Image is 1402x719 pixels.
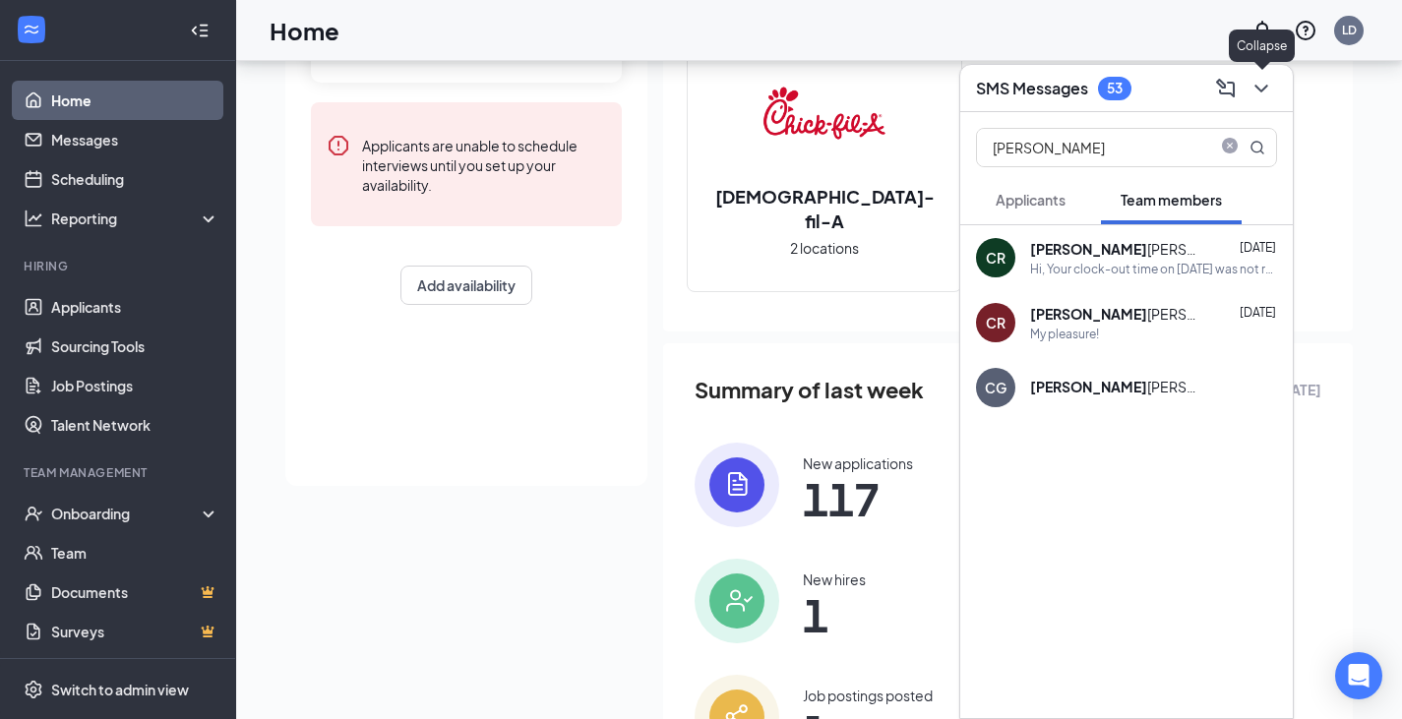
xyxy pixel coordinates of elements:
[51,680,189,699] div: Switch to admin view
[803,569,866,589] div: New hires
[1030,239,1207,259] div: [PERSON_NAME]
[1030,378,1147,395] b: [PERSON_NAME]
[1121,191,1222,209] span: Team members
[1250,77,1273,100] svg: ChevronDown
[1240,240,1276,255] span: [DATE]
[1342,22,1357,38] div: LD
[1240,305,1276,320] span: [DATE]
[362,134,606,195] div: Applicants are unable to schedule interviews until you set up your availability.
[1335,652,1382,699] div: Open Intercom Messenger
[51,405,219,445] a: Talent Network
[190,21,210,40] svg: Collapse
[803,597,866,632] span: 1
[51,120,219,159] a: Messages
[51,572,219,612] a: DocumentsCrown
[803,686,933,705] div: Job postings posted
[977,129,1210,166] input: Search team member
[1218,138,1242,157] span: close-circle
[51,159,219,199] a: Scheduling
[270,14,339,47] h1: Home
[803,453,913,473] div: New applications
[1030,326,1099,342] div: My pleasure!
[1210,73,1242,104] button: ComposeMessage
[1294,19,1317,42] svg: QuestionInfo
[695,559,779,643] img: icon
[1229,30,1295,62] div: Collapse
[695,373,924,407] span: Summary of last week
[22,20,41,39] svg: WorkstreamLogo
[790,237,859,259] span: 2 locations
[24,258,215,274] div: Hiring
[327,134,350,157] svg: Error
[985,378,1006,397] div: CG
[24,209,43,228] svg: Analysis
[51,366,219,405] a: Job Postings
[51,209,220,228] div: Reporting
[695,443,779,527] img: icon
[51,533,219,572] a: Team
[51,287,219,327] a: Applicants
[400,266,532,305] button: Add availability
[1250,140,1265,155] svg: MagnifyingGlass
[1218,138,1242,153] span: close-circle
[51,81,219,120] a: Home
[24,680,43,699] svg: Settings
[986,313,1006,332] div: CR
[1107,80,1123,96] div: 53
[996,191,1066,209] span: Applicants
[1250,19,1274,42] svg: Notifications
[986,248,1006,268] div: CR
[1214,77,1238,100] svg: ComposeMessage
[51,612,219,651] a: SurveysCrown
[803,481,913,516] span: 117
[24,504,43,523] svg: UserCheck
[24,464,215,481] div: Team Management
[51,504,203,523] div: Onboarding
[762,50,887,176] img: Chick-fil-A
[1030,377,1207,396] div: [PERSON_NAME]
[1246,73,1277,104] button: ChevronDown
[1030,261,1277,277] div: Hi, Your clock-out time on [DATE] was not recorded. Based on your schedule, we noted 10:30 pm as ...
[1030,304,1207,324] div: [PERSON_NAME]
[51,327,219,366] a: Sourcing Tools
[1030,240,1147,258] b: [PERSON_NAME]
[688,184,961,233] h2: [DEMOGRAPHIC_DATA]-fil-A
[976,78,1088,99] h3: SMS Messages
[1030,305,1147,323] b: [PERSON_NAME]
